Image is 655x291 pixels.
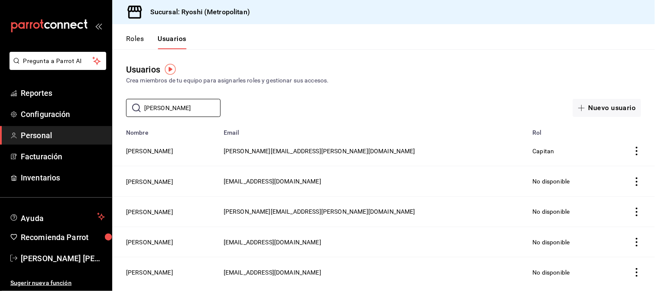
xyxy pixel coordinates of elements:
span: Configuración [21,108,105,120]
th: Email [218,124,528,136]
input: Buscar usuario [144,99,221,117]
span: Facturación [21,151,105,162]
span: [EMAIL_ADDRESS][DOMAIN_NAME] [224,269,321,276]
span: [EMAIL_ADDRESS][DOMAIN_NAME] [224,239,321,246]
table: employeesTable [112,124,655,287]
td: No disponible [528,257,606,288]
a: Pregunta a Parrot AI [6,63,106,72]
button: Nuevo usuario [573,99,641,117]
th: Nombre [112,124,218,136]
button: [PERSON_NAME] [126,177,173,186]
span: Sugerir nueva función [10,278,105,288]
span: Recomienda Parrot [21,231,105,243]
span: Capitan [533,148,554,155]
div: Usuarios [126,63,160,76]
h3: Sucursal: Ryoshi (Metropolitan) [143,7,250,17]
td: No disponible [528,166,606,196]
th: Rol [528,124,606,136]
button: actions [633,238,641,247]
button: actions [633,208,641,216]
span: Ayuda [21,212,94,222]
div: Crea miembros de tu equipo para asignarles roles y gestionar sus accesos. [126,76,641,85]
span: Personal [21,130,105,141]
span: Pregunta a Parrot AI [23,57,93,66]
button: actions [633,177,641,186]
td: No disponible [528,227,606,257]
button: Usuarios [158,35,187,49]
span: Inventarios [21,172,105,183]
button: Pregunta a Parrot AI [9,52,106,70]
div: navigation tabs [126,35,187,49]
span: [PERSON_NAME][EMAIL_ADDRESS][PERSON_NAME][DOMAIN_NAME] [224,148,415,155]
span: Reportes [21,87,105,99]
span: [EMAIL_ADDRESS][DOMAIN_NAME] [224,178,321,185]
button: [PERSON_NAME] [126,238,173,247]
td: No disponible [528,196,606,227]
button: open_drawer_menu [95,22,102,29]
button: [PERSON_NAME] [126,147,173,155]
span: [PERSON_NAME] [PERSON_NAME] [21,253,105,264]
img: Tooltip marker [165,64,176,75]
button: actions [633,268,641,277]
button: [PERSON_NAME] [126,208,173,216]
span: [PERSON_NAME][EMAIL_ADDRESS][PERSON_NAME][DOMAIN_NAME] [224,208,415,215]
button: [PERSON_NAME] [126,268,173,277]
button: Roles [126,35,144,49]
button: actions [633,147,641,155]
